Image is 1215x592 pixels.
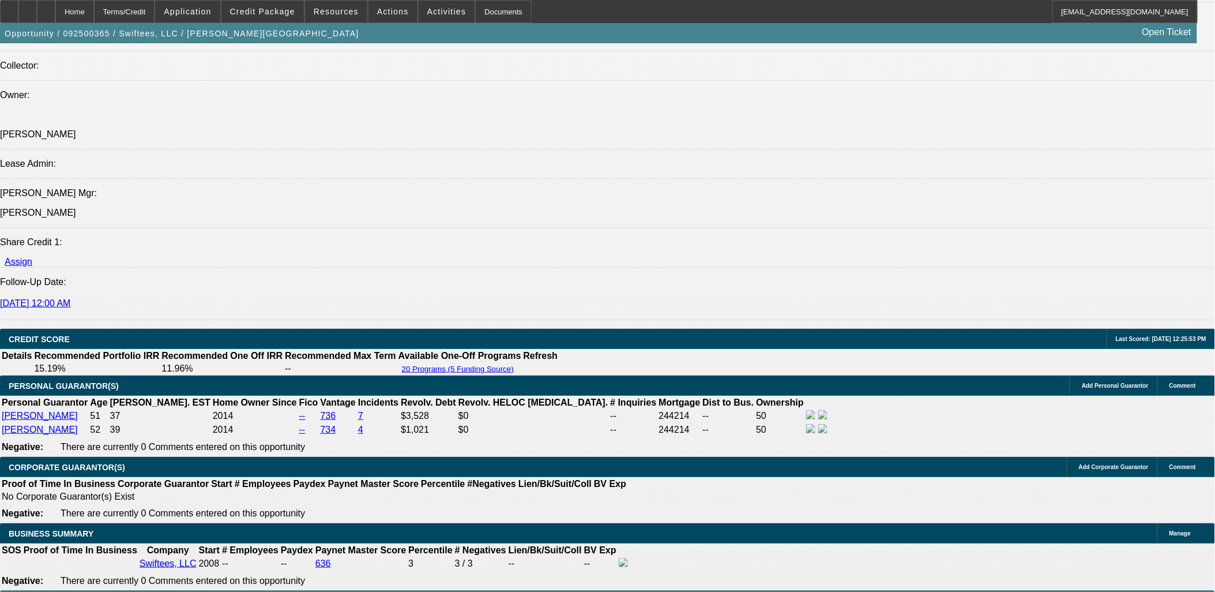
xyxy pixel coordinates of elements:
[1138,23,1196,42] a: Open Ticket
[221,1,304,23] button: Credit Package
[584,557,617,570] td: --
[401,398,456,407] b: Revolv. Debt
[89,410,108,422] td: 51
[222,545,279,555] b: # Employees
[198,557,220,570] td: 2008
[305,1,367,23] button: Resources
[610,398,656,407] b: # Inquiries
[9,463,125,472] span: CORPORATE GUARANTOR(S)
[755,410,804,422] td: 50
[1116,336,1206,342] span: Last Scored: [DATE] 12:25:53 PM
[659,424,701,436] td: 244214
[509,545,582,555] b: Lien/Bk/Suit/Coll
[61,508,305,518] span: There are currently 0 Comments entered on this opportunity
[408,559,452,569] div: 3
[213,425,234,434] span: 2014
[702,424,755,436] td: --
[400,410,457,422] td: $3,528
[400,424,457,436] td: $1,021
[610,424,657,436] td: --
[110,424,211,436] td: 39
[280,557,314,570] td: --
[755,424,804,436] td: 50
[9,381,119,391] span: PERSONAL GUARANTOR(S)
[818,410,827,419] img: linkedin-icon.png
[230,7,295,16] span: Credit Package
[222,559,228,568] span: --
[281,545,313,555] b: Paydex
[61,442,305,452] span: There are currently 0 Comments entered on this opportunity
[89,424,108,436] td: 52
[1169,464,1196,470] span: Comment
[140,559,197,568] a: Swiftees, LLC
[659,398,701,407] b: Mortgage
[5,257,32,267] a: Assign
[1,545,22,556] th: SOS
[147,545,189,555] b: Company
[659,410,701,422] td: 244214
[199,545,220,555] b: Start
[806,424,815,433] img: facebook-icon.png
[358,411,363,421] a: 7
[213,398,297,407] b: Home Owner Since
[1,478,116,490] th: Proof of Time In Business
[9,335,70,344] span: CREDIT SCORE
[213,411,234,421] span: 2014
[299,398,318,407] b: Fico
[421,479,465,489] b: Percentile
[594,479,626,489] b: BV Exp
[1079,464,1149,470] span: Add Corporate Guarantor
[110,410,211,422] td: 37
[1,350,32,362] th: Details
[315,545,406,555] b: Paynet Master Score
[584,545,616,555] b: BV Exp
[756,398,804,407] b: Ownership
[408,545,452,555] b: Percentile
[315,559,331,568] a: 636
[118,479,209,489] b: Corporate Guarantor
[211,479,232,489] b: Start
[33,363,160,374] td: 15.19%
[1,491,631,503] td: No Corporate Guarantor(s) Exist
[33,350,160,362] th: Recommended Portfolio IRR
[377,7,409,16] span: Actions
[468,479,517,489] b: #Negatives
[2,411,78,421] a: [PERSON_NAME]
[458,424,609,436] td: $0
[1169,383,1196,389] span: Comment
[398,364,517,374] button: 20 Programs (5 Funding Source)
[455,545,506,555] b: # Negatives
[2,508,43,518] b: Negative:
[61,576,305,586] span: There are currently 0 Comments entered on this opportunity
[321,425,336,434] a: 734
[702,410,755,422] td: --
[164,7,211,16] span: Application
[1082,383,1149,389] span: Add Personal Guarantor
[294,479,326,489] b: Paydex
[299,411,306,421] a: --
[321,398,356,407] b: Vantage
[328,479,419,489] b: Paynet Master Score
[5,29,359,38] span: Opportunity / 092500365 / Swiftees, LLC / [PERSON_NAME][GEOGRAPHIC_DATA]
[161,363,283,374] td: 11.96%
[523,350,559,362] th: Refresh
[9,529,93,538] span: BUSINESS SUMMARY
[358,425,363,434] a: 4
[2,398,88,407] b: Personal Guarantor
[458,398,608,407] b: Revolv. HELOC [MEDICAL_DATA].
[455,559,506,569] div: 3 / 3
[235,479,291,489] b: # Employees
[518,479,592,489] b: Lien/Bk/Suit/Coll
[284,350,397,362] th: Recommended Max Term
[806,410,815,419] img: facebook-icon.png
[610,410,657,422] td: --
[398,350,522,362] th: Available One-Off Programs
[703,398,754,407] b: Dist to Bus.
[90,398,107,407] b: Age
[155,1,220,23] button: Application
[358,398,398,407] b: Incidents
[23,545,138,556] th: Proof of Time In Business
[110,398,210,407] b: [PERSON_NAME]. EST
[2,425,78,434] a: [PERSON_NAME]
[2,442,43,452] b: Negative:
